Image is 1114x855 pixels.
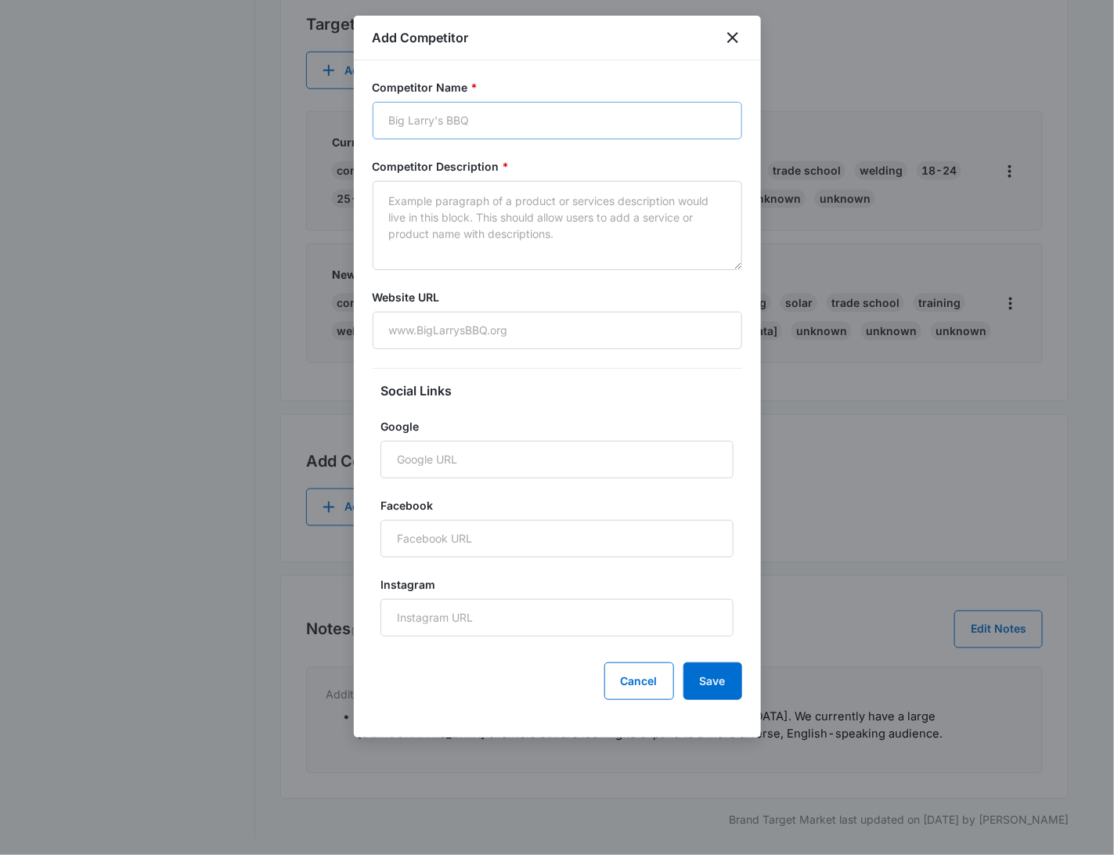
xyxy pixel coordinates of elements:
[683,662,742,700] button: Save
[156,91,168,103] img: tab_keywords_by_traffic_grey.svg
[373,158,742,175] label: Competitor Description
[373,289,742,305] label: Website URL
[25,25,38,38] img: logo_orange.svg
[380,441,734,478] input: Google URL
[373,102,742,139] input: Big Larry's BBQ
[59,92,140,103] div: Domain Overview
[723,28,742,47] button: close
[380,576,734,593] label: Instagram
[604,662,674,700] button: Cancel
[373,79,742,96] label: Competitor Name
[173,92,264,103] div: Keywords by Traffic
[380,381,734,400] h3: Social Links
[373,28,469,47] h1: Add Competitor
[41,41,172,53] div: Domain: [DOMAIN_NAME]
[380,418,734,435] label: Google
[25,41,38,53] img: website_grey.svg
[373,312,742,349] input: www.BigLarrysBBQ.org
[42,91,55,103] img: tab_domain_overview_orange.svg
[380,520,734,557] input: Facebook URL
[380,599,734,637] input: Instagram URL
[380,497,734,514] label: Facebook
[44,25,77,38] div: v 4.0.24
